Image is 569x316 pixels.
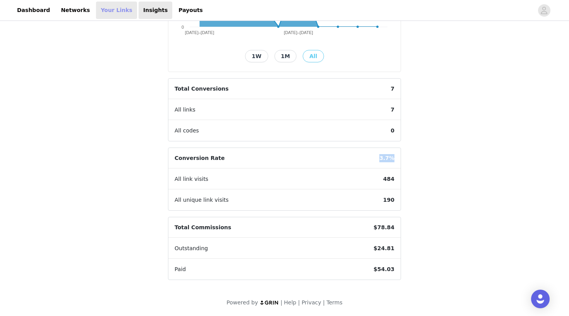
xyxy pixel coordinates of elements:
div: Open Intercom Messenger [531,290,550,308]
span: $54.03 [367,259,401,280]
a: Insights [139,2,172,19]
span: | [323,299,325,306]
span: Powered by [226,299,258,306]
a: Terms [326,299,342,306]
a: Networks [56,2,94,19]
text: [DATE]–[DATE] [185,30,214,35]
span: $24.81 [367,238,401,259]
span: 0 [384,120,401,141]
span: | [298,299,300,306]
span: $78.84 [367,217,401,238]
span: Outstanding [168,238,214,259]
a: Privacy [302,299,321,306]
span: 7 [384,100,401,120]
span: All unique link visits [168,190,235,210]
button: 1W [245,50,268,62]
span: 3.7% [373,148,401,168]
a: Payouts [174,2,207,19]
span: 484 [377,169,401,189]
span: Paid [168,259,192,280]
button: All [303,50,324,62]
span: Total Conversions [168,79,235,99]
div: avatar [540,4,548,17]
span: Total Commissions [168,217,237,238]
button: 1M [274,50,297,62]
img: logo [260,300,279,305]
span: All link visits [168,169,214,189]
a: Your Links [96,2,137,19]
a: Help [284,299,296,306]
span: | [281,299,283,306]
text: [DATE]–[DATE] [284,30,313,35]
span: All codes [168,120,205,141]
span: 7 [384,79,401,99]
span: 190 [377,190,401,210]
a: Dashboard [12,2,55,19]
span: All links [168,100,202,120]
text: 0 [182,25,184,29]
span: Conversion Rate [168,148,231,168]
